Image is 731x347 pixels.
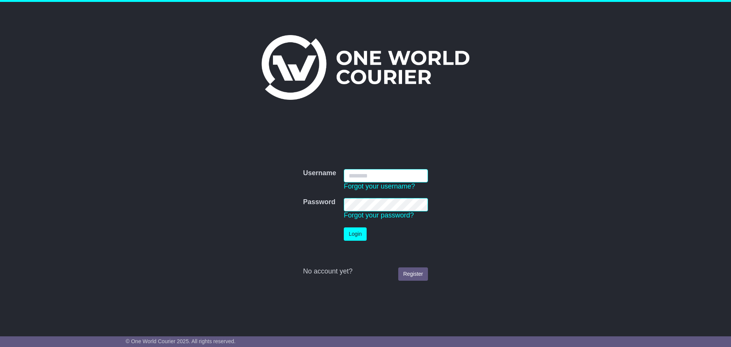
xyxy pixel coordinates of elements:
[398,267,428,281] a: Register
[262,35,469,100] img: One World
[303,267,428,276] div: No account yet?
[344,227,367,241] button: Login
[303,169,336,177] label: Username
[126,338,236,344] span: © One World Courier 2025. All rights reserved.
[344,211,414,219] a: Forgot your password?
[303,198,335,206] label: Password
[344,182,415,190] a: Forgot your username?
